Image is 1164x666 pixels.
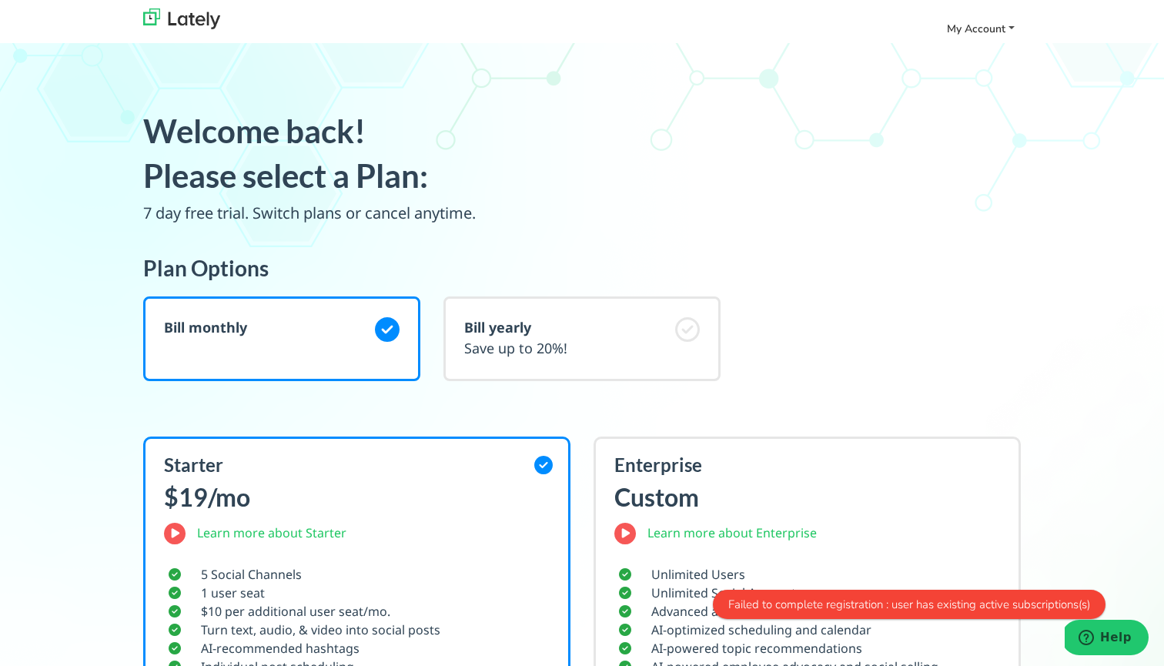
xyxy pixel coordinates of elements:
[143,256,1021,282] h4: Plan Options
[464,318,531,336] span: Bill yearly
[1065,620,1149,658] iframe: Opens a widget where you can find more information
[201,584,265,601] small: 1 user seat
[201,640,360,657] small: AI-recommended hashtags
[647,524,817,541] a: Learn more about Enterprise
[947,22,1005,36] span: My Account
[143,112,1021,150] h3: Welcome back!
[201,621,440,638] small: Turn text, audio, & video into social posts
[651,584,802,601] small: Unlimited Social Accounts
[197,524,346,541] a: Learn more about Starter
[651,621,871,638] small: AI-optimized scheduling and calendar
[614,483,1003,512] h2: Custom
[464,338,700,359] p: Save up to 20%!
[164,454,553,477] h2: Starter
[201,603,390,620] small: $10 per additional user seat/mo.
[614,454,1003,477] h2: Enterprise
[651,640,862,657] small: AI-powered topic recommendations
[201,566,302,583] small: 5 Social Channels
[164,318,247,336] span: Bill monthly
[651,566,745,583] small: Unlimited Users
[941,16,1021,42] a: My Account
[164,483,553,512] h2: $19/mo
[713,590,1105,619] div: Failed to complete registration : user has existing active subscriptions(s)
[143,8,220,29] img: lately_logo_nav.700ca2e7.jpg
[651,603,908,620] small: Advanced analytics and AI-powered insights
[143,156,1021,195] h3: Please select a Plan:
[143,202,1021,225] p: 7 day free trial. Switch plans or cancel anytime.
